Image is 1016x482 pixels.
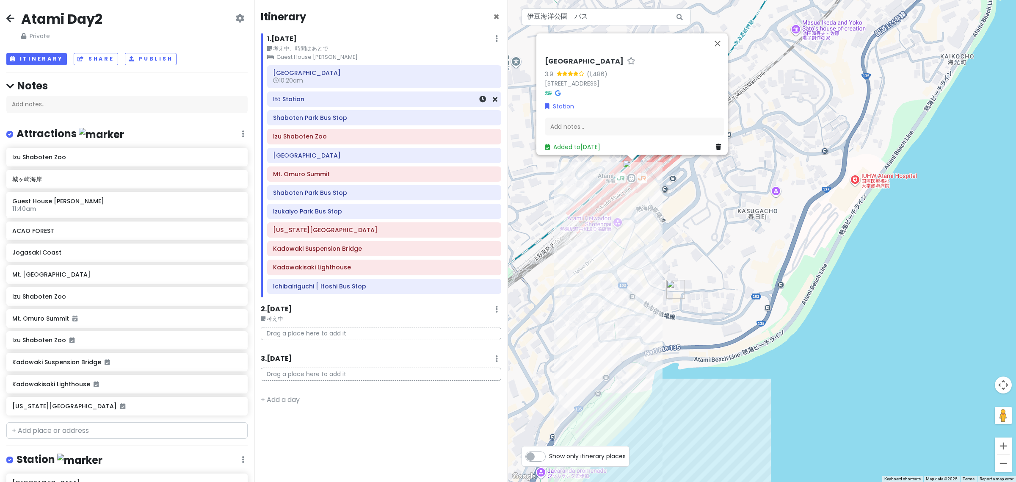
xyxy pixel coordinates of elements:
a: Remove from day [493,94,497,104]
h6: Atami Station [273,69,495,77]
i: Added to itinerary [105,359,110,365]
h6: 1 . [DATE] [267,35,297,44]
h6: 2 . [DATE] [261,305,292,314]
a: Star place [627,57,635,66]
button: Zoom in [995,438,1012,454]
a: Terms (opens in new tab) [963,476,975,481]
h6: Mt. [GEOGRAPHIC_DATA] [12,271,241,278]
h6: Mt. Omuro Summit [12,315,241,322]
img: marker [79,128,124,141]
small: 考え中、時間はあとで [267,44,501,53]
p: Drag a place here to add it [261,368,501,381]
h6: [US_STATE][GEOGRAPHIC_DATA] [12,402,241,410]
h6: Mt. Omuro Summit [273,170,495,178]
h4: Station [17,453,102,467]
img: Google [510,471,538,482]
button: Keyboard shortcuts [884,476,921,482]
small: 考え中 [261,315,501,323]
h6: Kadowakisaki Lighthouse [273,263,495,271]
a: Delete place [716,142,724,152]
h6: Izu Shaboten Zoo [273,133,495,140]
h2: Atami Day2 [21,10,102,28]
h6: Itō Station [273,95,495,103]
h6: New York Lamp Museum & Flower Garden [273,226,495,234]
p: Drag a place here to add it [261,327,501,340]
h6: Shaboten Park Bus Stop [273,114,495,122]
h6: Kadowaki Suspension Bridge [273,245,495,252]
a: Report a map error [980,476,1013,481]
span: Private [21,31,102,41]
a: Set a time [479,94,486,104]
img: marker [57,454,102,467]
span: 11:40am [12,205,36,213]
button: Share [74,53,118,65]
a: Added to[DATE] [545,143,600,151]
h6: Ichibairiguchi [ Itoshi Bus Stop [273,283,495,290]
i: Added to itinerary [94,381,99,387]
input: + Add place or address [6,422,248,439]
div: (1,486) [587,69,607,79]
a: Station [545,102,574,111]
h6: 城ヶ崎海岸 [12,175,241,183]
button: Drag Pegman onto the map to open Street View [995,407,1012,424]
h6: Izu Shaboten Zoo [12,293,241,300]
h6: ACAO FOREST [12,227,241,235]
small: Guest House [PERSON_NAME] [267,53,501,61]
button: Itinerary [6,53,67,65]
button: Close [493,12,500,22]
i: Added to itinerary [120,403,125,409]
span: 10:20am [273,76,303,85]
button: Zoom out [995,455,1012,472]
h6: Kadowakisaki Lighthouse [12,380,241,388]
a: + Add a day [261,395,300,404]
i: Added to itinerary [72,316,77,321]
h6: Izu Shaboten Zoo [12,153,241,161]
button: Publish [125,53,177,65]
div: Add notes... [545,118,724,136]
h6: Kadowaki Suspension Bridge [12,358,241,366]
a: [STREET_ADDRESS] [545,79,599,88]
span: Close itinerary [493,10,500,24]
h6: 3 . [DATE] [261,355,292,363]
h6: 山頂駅 [273,152,495,159]
h6: Izukaiyo Park Bus Stop [273,208,495,215]
input: Search a place [522,8,691,25]
h6: [GEOGRAPHIC_DATA] [545,57,624,66]
h6: Jogasaki Coast [12,249,241,256]
span: Map data ©2025 [926,476,958,481]
h6: Izu Shaboten Zoo [12,336,241,344]
h4: Notes [6,79,248,92]
span: Show only itinerary places [549,452,626,461]
h4: Attractions [17,127,124,141]
h4: Itinerary [261,10,306,23]
a: Open this area in Google Maps (opens a new window) [510,471,538,482]
i: Added to itinerary [69,337,75,343]
h6: Shaboten Park Bus Stop [273,189,495,197]
button: Map camera controls [995,377,1012,393]
i: Tripadvisor [545,90,552,96]
h6: Guest House [PERSON_NAME] [12,197,241,205]
div: 3.9 [545,69,557,79]
i: Google Maps [555,90,560,96]
div: Guest House Megumi [666,280,685,299]
div: Atami Station [623,160,641,178]
div: Add notes... [6,96,248,114]
button: Close [707,33,728,54]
